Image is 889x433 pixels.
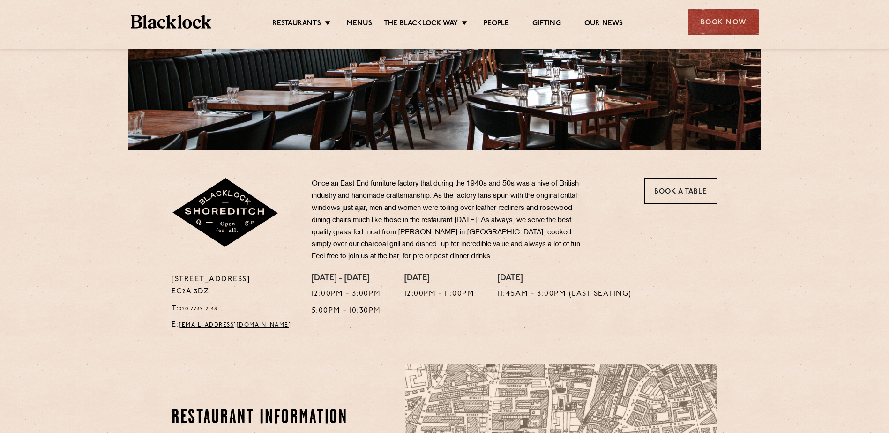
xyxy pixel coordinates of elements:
[179,322,291,328] a: [EMAIL_ADDRESS][DOMAIN_NAME]
[272,19,321,30] a: Restaurants
[312,288,381,300] p: 12:00pm - 3:00pm
[484,19,509,30] a: People
[532,19,560,30] a: Gifting
[179,306,218,312] a: 020 7739 2148
[498,274,632,284] h4: [DATE]
[172,274,298,298] p: [STREET_ADDRESS] EC2A 3DZ
[404,288,475,300] p: 12:00pm - 11:00pm
[172,406,351,430] h2: Restaurant Information
[644,178,717,204] a: Book a Table
[312,274,381,284] h4: [DATE] - [DATE]
[312,305,381,317] p: 5:00pm - 10:30pm
[498,288,632,300] p: 11:45am - 8:00pm (Last seating)
[584,19,623,30] a: Our News
[688,9,759,35] div: Book Now
[347,19,372,30] a: Menus
[312,178,588,263] p: Once an East End furniture factory that during the 1940s and 50s was a hive of British industry a...
[131,15,212,29] img: BL_Textured_Logo-footer-cropped.svg
[404,274,475,284] h4: [DATE]
[172,319,298,331] p: E:
[172,178,280,248] img: Shoreditch-stamp-v2-default.svg
[172,303,298,315] p: T:
[384,19,458,30] a: The Blacklock Way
